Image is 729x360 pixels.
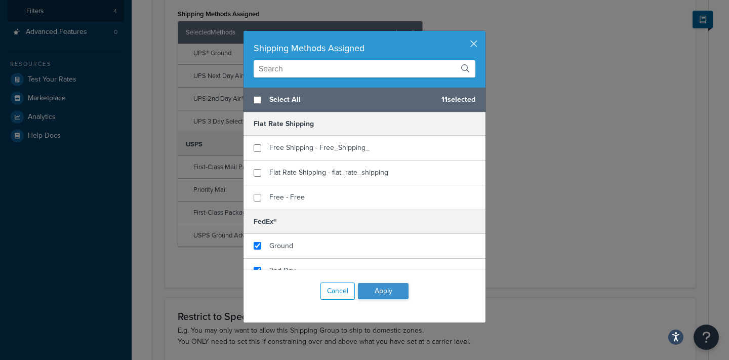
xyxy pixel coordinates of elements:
h5: FedEx® [244,210,485,233]
button: Apply [358,283,409,299]
div: Shipping Methods Assigned [254,41,475,55]
span: Select All [269,93,433,107]
span: Free Shipping - Free_Shipping_ [269,142,370,153]
span: Free - Free [269,192,305,203]
input: Search [254,60,475,77]
span: 2nd Day [269,265,296,276]
button: Cancel [320,283,355,300]
h5: Flat Rate Shipping [244,112,485,136]
span: Ground [269,241,293,251]
span: Flat Rate Shipping - flat_rate_shipping [269,167,388,178]
div: 11 selected [244,88,485,112]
